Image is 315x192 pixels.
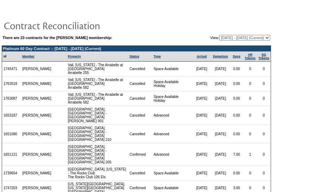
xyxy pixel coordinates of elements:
[192,106,211,125] td: [DATE]
[21,143,53,166] td: [PERSON_NAME]
[21,91,53,106] td: [PERSON_NAME]
[211,125,230,143] td: [DATE]
[243,166,257,181] td: 0
[2,36,112,40] b: There are 23 contracts for the [PERSON_NAME] membership:
[128,76,152,91] td: Cancelled
[230,143,243,166] td: 7.00
[257,91,271,106] td: 0
[128,166,152,181] td: Cancelled
[2,166,21,181] td: 1739654
[230,106,243,125] td: 0.00
[2,106,21,125] td: 1653187
[245,53,256,60] a: ARTokens
[21,166,53,181] td: [PERSON_NAME]
[192,125,211,143] td: [DATE]
[211,91,230,106] td: [DATE]
[243,125,257,143] td: 0
[67,125,128,143] td: [GEOGRAPHIC_DATA], [GEOGRAPHIC_DATA] - [GEOGRAPHIC_DATA] [GEOGRAPHIC_DATA] 210
[67,62,128,76] td: Vail, [US_STATE] - The Arrabelle at [GEOGRAPHIC_DATA] Arrabelle 255
[192,76,211,91] td: [DATE]
[257,76,271,91] td: 0
[152,91,192,106] td: Space Available Holiday
[2,51,21,62] td: Id
[67,106,128,125] td: [GEOGRAPHIC_DATA], [GEOGRAPHIC_DATA] - [GEOGRAPHIC_DATA] [PERSON_NAME] 901
[230,166,243,181] td: 0.00
[152,125,192,143] td: Advanced
[230,76,243,91] td: 0.00
[243,76,257,91] td: 0
[192,62,211,76] td: [DATE]
[211,76,230,91] td: [DATE]
[67,166,128,181] td: [GEOGRAPHIC_DATA], [US_STATE] - The Rocks Club The Rocks Club 106 Els
[152,76,192,91] td: Space Available Holiday
[2,125,21,143] td: 1651080
[2,143,21,166] td: 1651121
[2,76,21,91] td: 1763518
[257,125,271,143] td: 0
[21,125,53,143] td: [PERSON_NAME]
[21,106,53,125] td: [PERSON_NAME]
[258,53,269,60] a: SGTokens
[233,55,240,58] a: Days
[130,55,139,58] a: Status
[2,46,271,51] td: Platinum 60 Day Contract :: [DATE] - [DATE] (Current)
[128,106,152,125] td: Cancelled
[257,166,271,181] td: 0
[21,76,53,91] td: [PERSON_NAME]
[128,62,152,76] td: Cancelled
[257,143,271,166] td: 0
[67,76,128,91] td: Vail, [US_STATE] - The Arrabelle at [GEOGRAPHIC_DATA] Arrabelle 582
[152,143,192,166] td: Advanced
[243,106,257,125] td: 0
[230,125,243,143] td: 0.00
[192,143,211,166] td: [DATE]
[68,55,81,58] a: Property
[176,35,270,41] td: View:
[4,18,144,32] img: pgTtlContractReconciliation.gif
[153,55,160,58] a: Type
[192,91,211,106] td: [DATE]
[67,91,128,106] td: Vail, [US_STATE] - The Arrabelle at [GEOGRAPHIC_DATA] Arrabelle 582
[128,143,152,166] td: Confirmed
[243,91,257,106] td: 0
[257,106,271,125] td: 0
[192,166,211,181] td: [DATE]
[128,91,152,106] td: Cancelled
[257,62,271,76] td: 0
[213,55,228,58] a: Departure
[22,55,34,58] a: Member
[152,106,192,125] td: Advanced
[67,143,128,166] td: [GEOGRAPHIC_DATA], [GEOGRAPHIC_DATA] - [GEOGRAPHIC_DATA] [GEOGRAPHIC_DATA] [GEOGRAPHIC_DATA] 205
[197,55,207,58] a: Arrival
[211,166,230,181] td: [DATE]
[243,143,257,166] td: 1
[211,143,230,166] td: [DATE]
[230,62,243,76] td: 0.00
[152,62,192,76] td: Space Available
[211,62,230,76] td: [DATE]
[211,106,230,125] td: [DATE]
[230,91,243,106] td: 0.00
[152,166,192,181] td: Space Available
[243,62,257,76] td: 0
[2,91,21,106] td: 1763087
[21,62,53,76] td: [PERSON_NAME]
[2,62,21,76] td: 1745471
[128,125,152,143] td: Cancelled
